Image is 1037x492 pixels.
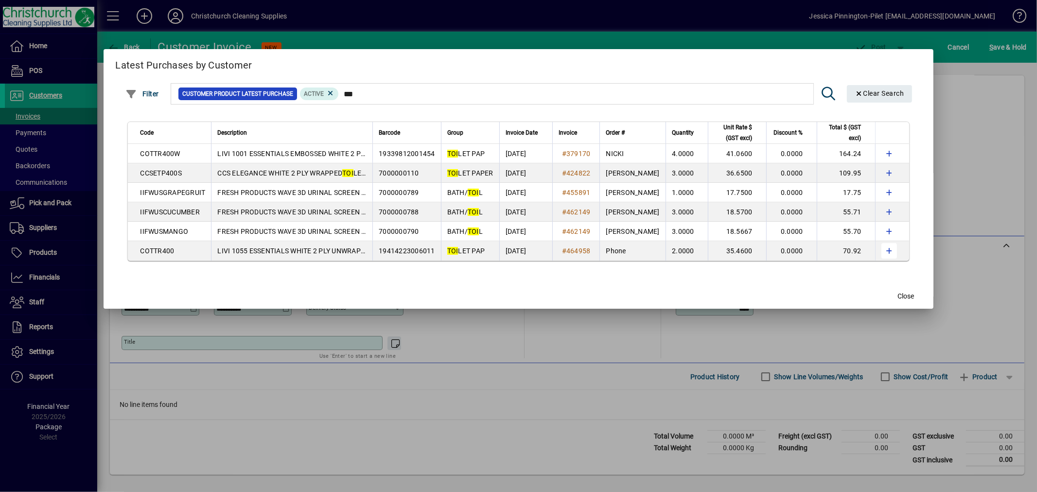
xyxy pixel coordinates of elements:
[379,150,435,158] span: 19339812001454
[766,144,817,163] td: 0.0000
[559,187,594,198] a: #455891
[379,208,419,216] span: 7000000788
[599,163,665,183] td: [PERSON_NAME]
[898,291,914,301] span: Close
[666,163,708,183] td: 3.0000
[891,287,922,305] button: Close
[379,127,435,138] div: Barcode
[773,127,812,138] div: Discount %
[468,208,479,216] em: TOI
[304,90,324,97] span: Active
[468,228,479,235] em: TOI
[766,241,817,261] td: 0.0000
[499,163,552,183] td: [DATE]
[559,127,594,138] div: Invoice
[217,189,429,196] span: FRESH PRODUCTS WAVE 3D URINAL SCREEN KIWI GRAPEFRUIT 2S
[766,163,817,183] td: 0.0000
[672,127,703,138] div: Quantity
[606,127,625,138] span: Order #
[666,144,708,163] td: 4.0000
[666,183,708,202] td: 1.0000
[599,144,665,163] td: NICKI
[379,169,419,177] span: 7000000110
[666,202,708,222] td: 3.0000
[559,148,594,159] a: #379170
[559,168,594,178] a: #424822
[379,247,435,255] span: 19414223006011
[447,169,493,177] span: LET PAPER
[766,183,817,202] td: 0.0000
[817,144,875,163] td: 164.24
[599,241,665,261] td: Phone
[566,247,591,255] span: 464958
[447,127,463,138] span: Group
[708,241,766,261] td: 35.4600
[562,189,566,196] span: #
[140,228,188,235] span: IIFWUSMANGO
[559,226,594,237] a: #462149
[566,150,591,158] span: 379170
[140,127,154,138] span: Code
[708,144,766,163] td: 41.0600
[379,127,400,138] span: Barcode
[447,169,458,177] em: TOI
[182,89,293,99] span: Customer Product Latest Purchase
[140,127,205,138] div: Code
[562,208,566,216] span: #
[666,241,708,261] td: 2.0000
[562,247,566,255] span: #
[599,183,665,202] td: [PERSON_NAME]
[766,202,817,222] td: 0.0000
[506,127,538,138] span: Invoice Date
[559,246,594,256] a: #464958
[672,127,694,138] span: Quantity
[562,228,566,235] span: #
[217,150,481,158] span: LIVI 1001 ESSENTIALS EMBOSSED WHITE 2 PLY WRAPPED LET ROLLS 400S X 48
[599,222,665,241] td: [PERSON_NAME]
[447,247,458,255] em: TOI
[506,127,546,138] div: Invoice Date
[774,127,803,138] span: Discount %
[379,228,419,235] span: 7000000790
[217,208,434,216] span: FRESH PRODUCTS WAVE 3D URINAL SCREEN CUCUMBER MELON 2S
[217,127,367,138] div: Description
[599,202,665,222] td: [PERSON_NAME]
[606,127,659,138] div: Order #
[708,202,766,222] td: 18.5700
[447,208,483,216] span: BATH/ L
[140,169,182,177] span: CCSETP400S
[447,150,485,158] span: LET PAP
[566,189,591,196] span: 455891
[708,183,766,202] td: 17.7500
[447,228,483,235] span: BATH/ L
[499,144,552,163] td: [DATE]
[823,122,861,143] span: Total $ (GST excl)
[766,222,817,241] td: 0.0000
[714,122,761,143] div: Unit Rate $ (GST excl)
[342,169,353,177] em: TOI
[300,88,339,100] mat-chip: Product Activation Status: Active
[217,127,247,138] span: Description
[104,49,933,77] h2: Latest Purchases by Customer
[125,90,159,98] span: Filter
[140,247,174,255] span: COTTR400
[817,241,875,261] td: 70.92
[140,150,180,158] span: COTTR400W
[817,222,875,241] td: 55.70
[447,247,485,255] span: LET PAP
[566,228,591,235] span: 462149
[666,222,708,241] td: 3.0000
[817,202,875,222] td: 55.71
[140,208,200,216] span: IIFWUSCUCUMBER
[823,122,870,143] div: Total $ (GST excl)
[499,202,552,222] td: [DATE]
[559,127,577,138] span: Invoice
[217,247,481,255] span: LIVI 1055 ESSENTIALS WHITE 2 PLY UNWRAPPED LET ROLLS 400S X 36 (6X6PK)
[499,222,552,241] td: [DATE]
[559,207,594,217] a: #462149
[566,208,591,216] span: 462149
[817,163,875,183] td: 109.95
[499,183,552,202] td: [DATE]
[379,189,419,196] span: 7000000789
[447,150,458,158] em: TOI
